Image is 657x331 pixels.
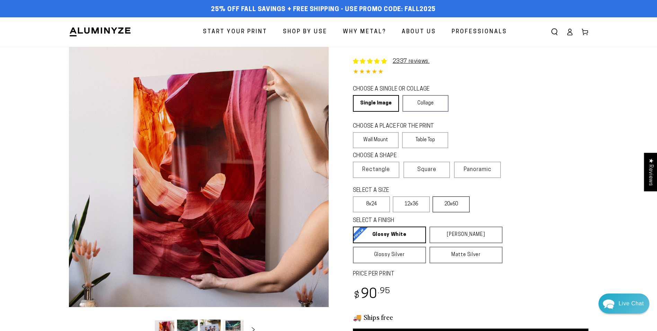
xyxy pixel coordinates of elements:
[433,196,470,212] label: 20x60
[353,67,588,77] div: 4.85 out of 5.0 stars
[446,23,512,41] a: Professionals
[452,27,507,37] span: Professionals
[353,313,588,322] h3: 🚚 Ships free
[353,152,443,160] legend: CHOOSE A SHAPE
[393,196,430,212] label: 12x36
[429,247,503,263] a: Matte Silver
[353,227,426,243] a: Glossy White
[353,95,399,112] a: Single Image
[211,6,436,14] span: 25% off FALL Savings + Free Shipping - Use Promo Code: FALL2025
[353,187,447,195] legend: SELECT A SIZE
[338,23,391,41] a: Why Metal?
[198,23,273,41] a: Start Your Print
[353,247,426,263] a: Glossy Silver
[464,167,491,172] span: Panoramic
[353,217,486,225] legend: SELECT A FINISH
[619,294,644,314] div: Contact Us Directly
[283,27,327,37] span: Shop By Use
[353,288,391,302] bdi: 90
[547,24,562,40] summary: Search our site
[402,132,448,148] label: Table Top
[354,291,360,300] span: $
[402,95,449,112] a: Collage
[402,27,436,37] span: About Us
[353,122,442,130] legend: CHOOSE A PLACE FOR THE PRINT
[378,287,390,295] sup: .95
[343,27,386,37] span: Why Metal?
[353,270,588,278] label: PRICE PER PRINT
[203,27,267,37] span: Start Your Print
[644,153,657,191] div: Click to open Judge.me floating reviews tab
[69,27,131,37] img: Aluminyze
[353,196,390,212] label: 8x24
[393,59,430,64] a: 2337 reviews.
[417,165,436,174] span: Square
[278,23,332,41] a: Shop By Use
[598,294,649,314] div: Chat widget toggle
[353,132,399,148] label: Wall Mount
[429,227,503,243] a: [PERSON_NAME]
[362,165,390,174] span: Rectangle
[353,85,442,93] legend: CHOOSE A SINGLE OR COLLAGE
[397,23,441,41] a: About Us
